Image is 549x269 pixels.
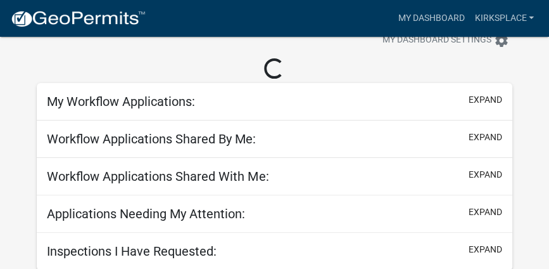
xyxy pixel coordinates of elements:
[47,94,195,109] h5: My Workflow Applications:
[393,6,469,30] a: My Dashboard
[469,206,502,219] button: expand
[47,131,256,147] h5: Workflow Applications Shared By Me:
[47,169,268,184] h5: Workflow Applications Shared With Me:
[469,93,502,107] button: expand
[469,168,502,181] button: expand
[372,28,519,53] button: My Dashboard Settingssettings
[47,244,217,259] h5: Inspections I Have Requested:
[469,6,539,30] a: Kirksplace
[47,206,245,221] h5: Applications Needing My Attention:
[494,33,509,48] i: settings
[382,33,491,48] span: My Dashboard Settings
[469,131,502,144] button: expand
[469,243,502,256] button: expand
